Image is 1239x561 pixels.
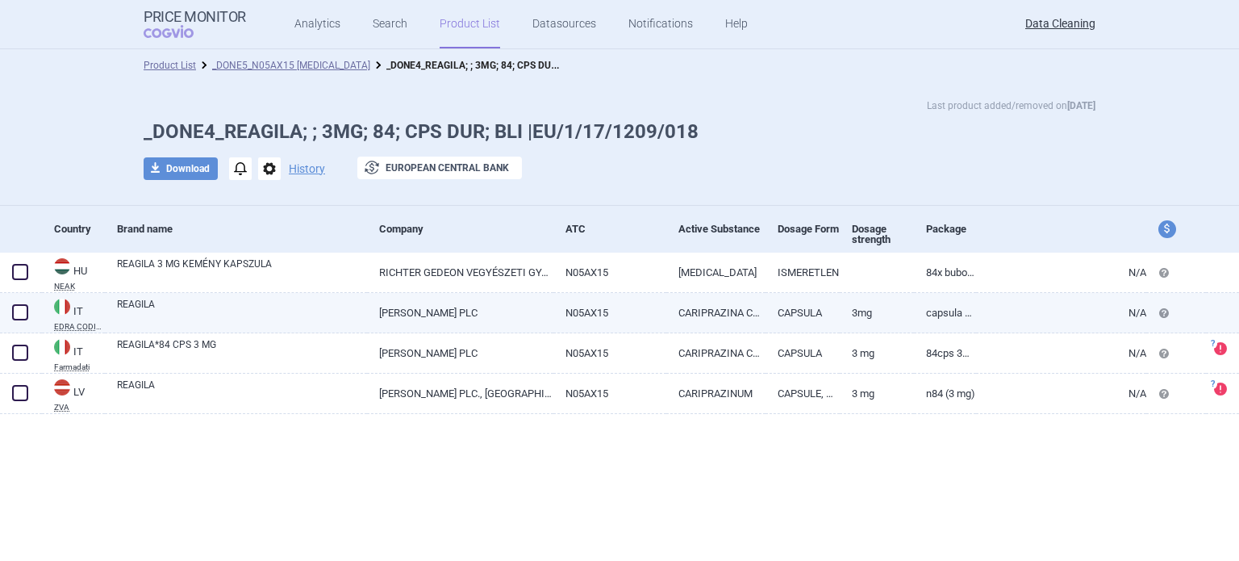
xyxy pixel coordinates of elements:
a: ITITEDRA CODIFA [42,297,105,331]
img: Latvia [54,379,70,396]
a: N05AX15 [553,333,667,373]
div: Dosage Form [778,209,840,249]
span: ? [1208,339,1217,349]
a: N/A [976,253,1146,292]
a: 3 mg [840,333,914,373]
a: ? [1214,383,1233,396]
div: Country [54,209,105,249]
h1: _DONE4_REAGILA; ; 3MG; 84; CPS DUR; BLI |EU/1/17/1209/018 [144,120,1095,144]
a: [MEDICAL_DATA] [666,253,766,292]
a: N84 (3 mg) [914,374,976,413]
strong: Price Monitor [144,9,246,25]
a: ITITFarmadati [42,337,105,371]
a: CAPSULA [766,333,840,373]
button: Download [144,157,218,180]
div: Brand name [117,209,367,249]
abbr: EDRA CODIFA — Information system on drugs and health products published by Edra LSWR S.p.A. [54,323,105,331]
a: LVLVZVA [42,378,105,412]
a: RICHTER GEDEON VEGYÉSZETI GYÁR NYILVÁNOSAN MŰKÖDŐ RÉSZVÉNYTÁRSASÁG [367,253,553,292]
a: ISMERETLEN [766,253,840,292]
strong: [DATE] [1067,100,1095,111]
a: ? [1214,342,1233,355]
a: [PERSON_NAME] PLC [367,293,553,333]
button: History [289,163,325,174]
a: CAPSULA [766,293,840,333]
span: ? [1208,379,1217,389]
img: Hungary [54,258,70,274]
a: REAGILA 3 MG KEMÉNY KAPSZULA [117,257,367,286]
a: CARIPRAZINA CLORIDRATO [666,333,766,373]
a: REAGILA [117,297,367,326]
abbr: Farmadati — Online database developed by Farmadati Italia S.r.l., Italia. [54,363,105,371]
abbr: ZVA — Online database developed by State Agency of Medicines Republic of Latvia. [54,404,105,412]
a: Product List [144,60,196,71]
a: [PERSON_NAME] PLC., [GEOGRAPHIC_DATA] [367,374,553,413]
abbr: NEAK — PUPHA database published by the National Health Insurance Fund of Hungary. [54,283,105,291]
div: Active Substance [678,209,766,249]
a: REAGILA*84 CPS 3 MG [117,337,367,366]
a: HUHUNEAK [42,257,105,291]
a: CARIPRAZINA CLORIDRATO [666,293,766,333]
a: N05AX15 [553,374,667,413]
div: ATC [565,209,667,249]
li: _DONE5_N05AX15 CARIPRAZINE [196,57,370,73]
a: Price MonitorCOGVIO [144,9,246,40]
div: Company [379,209,553,249]
a: CAPSULE, HARD [766,374,840,413]
a: N/A [976,293,1146,333]
a: REAGILA [117,378,367,407]
span: COGVIO [144,25,216,38]
a: N05AX15 [553,253,667,292]
a: CARIPRAZINUM [666,374,766,413]
div: Dosage strength [852,209,914,259]
a: N05AX15 [553,293,667,333]
img: Italy [54,299,70,315]
button: European Central Bank [357,157,522,179]
a: 3MG [840,293,914,333]
li: _DONE4_REAGILA; ; 3MG; 84; CPS DUR; BLI |EU/1/17/1209/018 [370,57,564,73]
a: 3 mg [840,374,914,413]
a: capsula 84 [914,293,976,333]
a: [PERSON_NAME] PLC [367,333,553,373]
div: Package [926,209,976,249]
a: _DONE5_N05AX15 [MEDICAL_DATA] [212,60,370,71]
a: 84CPS 3MG [914,333,976,373]
img: Italy [54,339,70,355]
a: N/A [976,374,1146,413]
p: Last product added/removed on [927,98,1095,114]
li: Product List [144,57,196,73]
a: N/A [976,333,1146,373]
strong: _DONE4_REAGILA; ; 3MG; 84; CPS DUR; BLI |EU/1/17/1209/018 [386,57,664,72]
a: 84x buborékcsomagolásban [914,253,976,292]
